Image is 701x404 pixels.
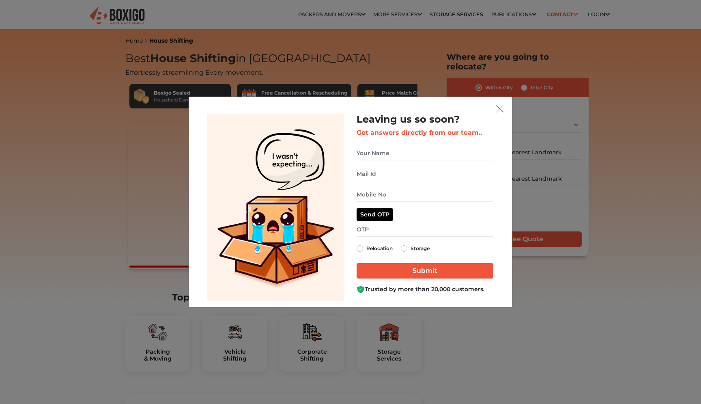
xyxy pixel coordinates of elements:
label: Relocation [366,244,393,253]
h3: Get answers directly from our team.. [357,129,493,136]
input: Your Name [357,146,493,160]
img: Lead Welcome Image [207,114,344,301]
button: Send OTP [357,208,393,221]
input: Mail Id [357,167,493,181]
h2: Leaving us so soon? [357,114,493,125]
img: Boxigo Customer Shield [357,285,365,294]
input: OTP [357,223,493,237]
div: Trusted by more than 20,000 customers. [357,285,493,294]
label: Storage [411,244,430,253]
input: Mobile No [357,188,493,202]
img: exit [496,105,503,112]
input: Submit [357,263,493,279]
